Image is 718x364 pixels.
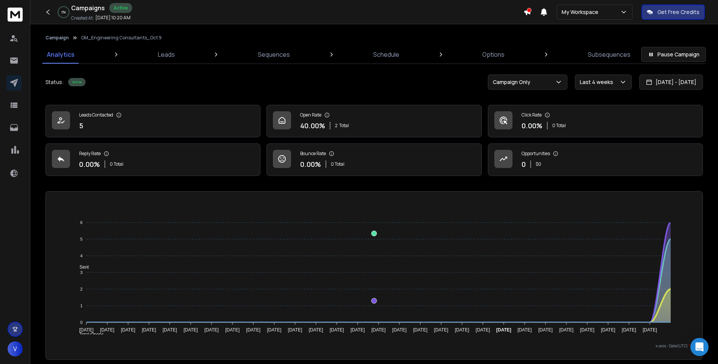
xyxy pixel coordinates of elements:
button: V [8,341,23,356]
p: OM_Engineering Consultants_Oct 9 [81,35,162,41]
tspan: 0 [80,320,83,325]
a: Opportunities0$0 [488,143,703,176]
p: Subsequences [588,50,631,59]
tspan: [DATE] [350,327,365,333]
tspan: [DATE] [142,327,156,333]
p: Status: [45,78,64,86]
a: Options [478,45,509,64]
a: Sequences [253,45,294,64]
tspan: [DATE] [538,327,553,333]
tspan: [DATE] [163,327,177,333]
p: 0.00 % [522,120,542,131]
p: 0 [522,159,526,170]
span: Total [339,123,349,129]
tspan: [DATE] [434,327,449,333]
p: Schedule [373,50,399,59]
span: Sent [74,264,89,270]
tspan: [DATE] [643,327,657,333]
tspan: [DATE] [559,327,574,333]
p: $ 0 [536,161,541,167]
tspan: [DATE] [517,327,532,333]
tspan: [DATE] [309,327,323,333]
tspan: 1 [80,303,83,308]
p: [DATE] 10:20 AM [95,15,131,21]
tspan: [DATE] [413,327,427,333]
tspan: [DATE] [496,327,511,333]
p: Leads [158,50,175,59]
tspan: [DATE] [622,327,636,333]
tspan: [DATE] [330,327,344,333]
p: Last 4 weeks [580,78,616,86]
div: Active [109,3,132,13]
a: Leads Contacted5 [45,105,260,137]
p: Click Rate [522,112,542,118]
p: 0 Total [552,123,566,129]
tspan: 6 [80,220,83,225]
p: 0.00 % [300,159,321,170]
p: Campaign Only [493,78,533,86]
a: Bounce Rate0.00%0 Total [266,143,481,176]
p: 0 % [62,10,66,14]
p: Created At: [71,15,94,21]
span: Total Opens [74,332,104,337]
a: Analytics [42,45,79,64]
p: My Workspace [562,8,601,16]
a: Open Rate40.00%2Total [266,105,481,137]
tspan: [DATE] [601,327,615,333]
tspan: [DATE] [476,327,490,333]
span: 2 [335,123,338,129]
tspan: [DATE] [184,327,198,333]
p: 0 Total [331,161,344,167]
tspan: [DATE] [100,327,114,333]
tspan: [DATE] [246,327,260,333]
button: Pause Campaign [641,47,706,62]
p: x-axis : Date(UTC) [58,343,690,349]
tspan: 4 [80,254,83,258]
tspan: 5 [80,237,83,241]
tspan: [DATE] [288,327,302,333]
tspan: [DATE] [371,327,386,333]
p: 0.00 % [79,159,100,170]
tspan: 2 [80,287,83,291]
tspan: 3 [80,270,83,275]
p: 5 [79,120,83,131]
p: 0 Total [110,161,123,167]
a: Leads [153,45,179,64]
p: Analytics [47,50,75,59]
tspan: [DATE] [392,327,407,333]
button: Campaign [45,35,69,41]
p: Bounce Rate [300,151,326,157]
a: Subsequences [583,45,635,64]
tspan: [DATE] [580,327,595,333]
tspan: [DATE] [121,327,135,333]
h1: Campaigns [71,3,105,12]
p: Sequences [258,50,290,59]
p: Leads Contacted [79,112,113,118]
a: Click Rate0.00%0 Total [488,105,703,137]
p: Open Rate [300,112,321,118]
a: Schedule [369,45,404,64]
button: Get Free Credits [642,5,705,20]
tspan: [DATE] [204,327,219,333]
p: Reply Rate [79,151,101,157]
p: Opportunities [522,151,550,157]
button: [DATE] - [DATE] [639,75,703,90]
a: Reply Rate0.00%0 Total [45,143,260,176]
tspan: [DATE] [455,327,469,333]
p: 40.00 % [300,120,325,131]
div: Open Intercom Messenger [690,338,709,356]
tspan: [DATE] [267,327,281,333]
tspan: [DATE] [225,327,240,333]
p: Options [482,50,505,59]
div: Active [68,78,86,86]
p: Get Free Credits [657,8,699,16]
tspan: [DATE] [79,327,93,333]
